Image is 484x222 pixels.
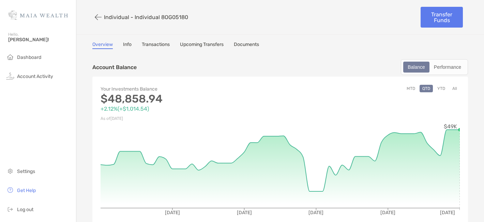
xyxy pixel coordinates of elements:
[104,14,188,20] p: Individual - Individual 8OG05180
[6,53,14,61] img: household icon
[404,62,429,72] div: Balance
[101,114,280,123] p: As of [DATE]
[6,205,14,213] img: logout icon
[234,42,259,49] a: Documents
[17,54,41,60] span: Dashboard
[380,210,395,216] tspan: [DATE]
[8,3,68,27] img: Zoe Logo
[444,123,457,130] tspan: $49K
[6,186,14,194] img: get-help icon
[142,42,170,49] a: Transactions
[450,85,460,92] button: All
[435,85,448,92] button: YTD
[101,85,280,93] p: Your Investments Balance
[6,72,14,80] img: activity icon
[92,63,137,72] p: Account Balance
[17,188,36,193] span: Get Help
[401,59,468,75] div: segmented control
[440,210,455,216] tspan: [DATE]
[420,85,433,92] button: QTD
[308,210,323,216] tspan: [DATE]
[17,207,33,212] span: Log out
[8,37,72,43] span: [PERSON_NAME]!
[92,42,113,49] a: Overview
[17,74,53,79] span: Account Activity
[404,85,418,92] button: MTD
[123,42,132,49] a: Info
[17,169,35,174] span: Settings
[101,95,280,103] p: $48,858.94
[430,62,465,72] div: Performance
[165,210,180,216] tspan: [DATE]
[421,7,463,28] a: Transfer Funds
[237,210,252,216] tspan: [DATE]
[101,105,280,113] p: +2.12% ( +$1,014.54 )
[180,42,224,49] a: Upcoming Transfers
[6,167,14,175] img: settings icon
